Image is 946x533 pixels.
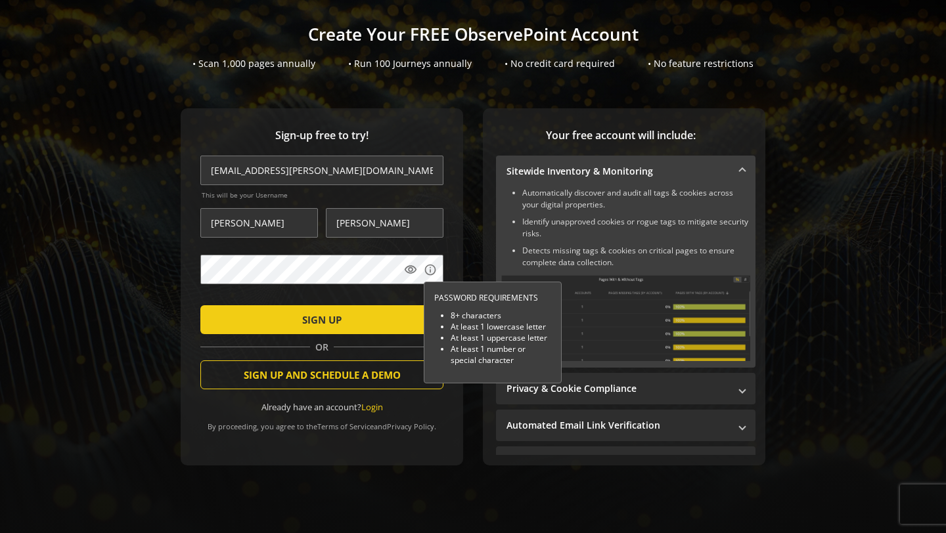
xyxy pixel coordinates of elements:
[496,410,755,441] mat-expansion-panel-header: Automated Email Link Verification
[507,382,729,395] mat-panel-title: Privacy & Cookie Compliance
[648,57,754,70] div: • No feature restrictions
[451,310,551,321] li: 8+ characters
[501,275,750,361] img: Sitewide Inventory & Monitoring
[404,263,417,276] mat-icon: visibility
[451,321,551,332] li: At least 1 lowercase letter
[496,156,755,187] mat-expansion-panel-header: Sitewide Inventory & Monitoring
[192,57,315,70] div: • Scan 1,000 pages annually
[202,190,443,200] span: This will be your Username
[200,128,443,143] span: Sign-up free to try!
[302,308,342,331] span: SIGN UP
[244,363,401,387] span: SIGN UP AND SCHEDULE A DEMO
[200,360,443,389] button: SIGN UP AND SCHEDULE A DEMO
[434,292,551,303] div: PASSWORD REQUIREMENTS
[424,263,437,276] mat-icon: info
[522,245,750,268] li: Detects missing tags & cookies on critical pages to ensure complete data collection.
[496,128,746,143] span: Your free account will include:
[505,57,615,70] div: • No credit card required
[326,208,443,238] input: Last Name *
[507,419,729,432] mat-panel-title: Automated Email Link Verification
[451,332,551,343] li: At least 1 uppercase letter
[317,421,374,431] a: Terms of Service
[361,401,383,413] a: Login
[200,401,443,414] div: Already have an account?
[496,446,755,478] mat-expansion-panel-header: Performance Monitoring with Web Vitals
[310,341,334,354] span: OR
[496,373,755,404] mat-expansion-panel-header: Privacy & Cookie Compliance
[200,156,443,185] input: Email Address (name@work-email.com) *
[387,421,434,431] a: Privacy Policy
[451,343,551,366] li: At least 1 number or special character
[200,208,318,238] input: First Name *
[522,216,750,240] li: Identify unapproved cookies or rogue tags to mitigate security risks.
[200,305,443,334] button: SIGN UP
[522,187,750,211] li: Automatically discover and audit all tags & cookies across your digital properties.
[200,413,443,431] div: By proceeding, you agree to the and .
[496,187,755,368] div: Sitewide Inventory & Monitoring
[507,165,729,178] mat-panel-title: Sitewide Inventory & Monitoring
[348,57,472,70] div: • Run 100 Journeys annually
